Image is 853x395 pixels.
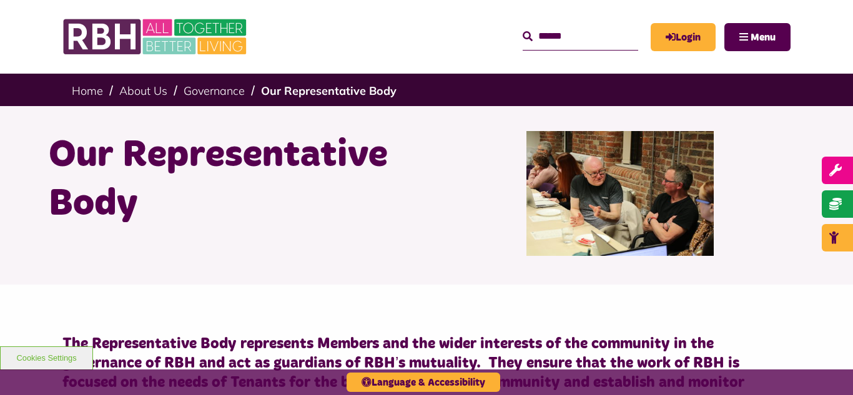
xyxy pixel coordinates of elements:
a: Our Representative Body [261,84,397,98]
img: Rep Body [526,131,714,256]
a: Governance [184,84,245,98]
button: Navigation [724,23,791,51]
span: Menu [751,32,776,42]
img: RBH [62,12,250,61]
a: Home [72,84,103,98]
a: About Us [119,84,167,98]
h1: Our Representative Body [49,131,417,228]
input: Search [523,23,638,50]
iframe: Netcall Web Assistant for live chat [797,339,853,395]
button: Language & Accessibility [347,373,500,392]
a: MyRBH [651,23,716,51]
